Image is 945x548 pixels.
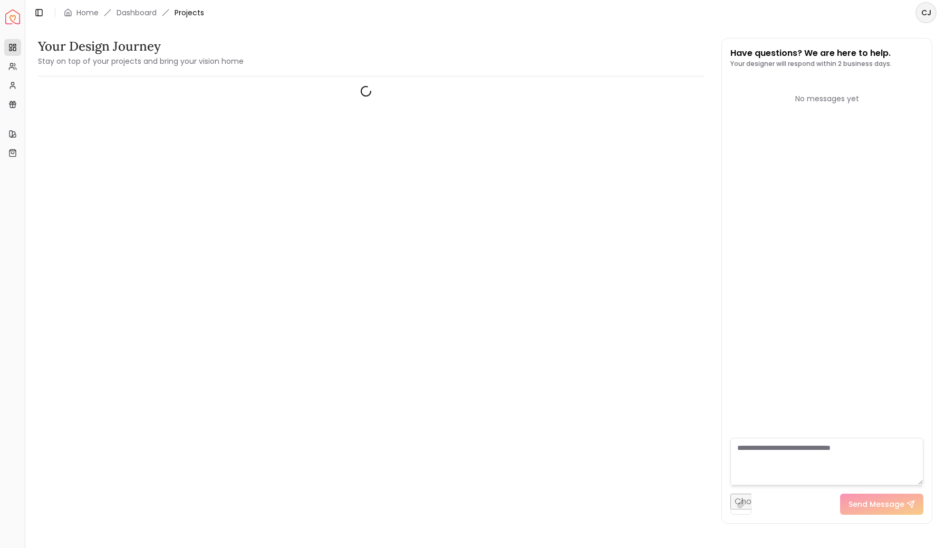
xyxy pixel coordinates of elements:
small: Stay on top of your projects and bring your vision home [38,56,244,66]
div: No messages yet [730,93,923,104]
p: Your designer will respond within 2 business days. [730,60,892,68]
span: CJ [917,3,936,22]
span: Projects [175,7,204,18]
img: Spacejoy Logo [5,9,20,24]
a: Dashboard [117,7,157,18]
p: Have questions? We are here to help. [730,47,892,60]
a: Home [76,7,99,18]
button: CJ [915,2,937,23]
a: Spacejoy [5,9,20,24]
nav: breadcrumb [64,7,204,18]
h3: Your Design Journey [38,38,244,55]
